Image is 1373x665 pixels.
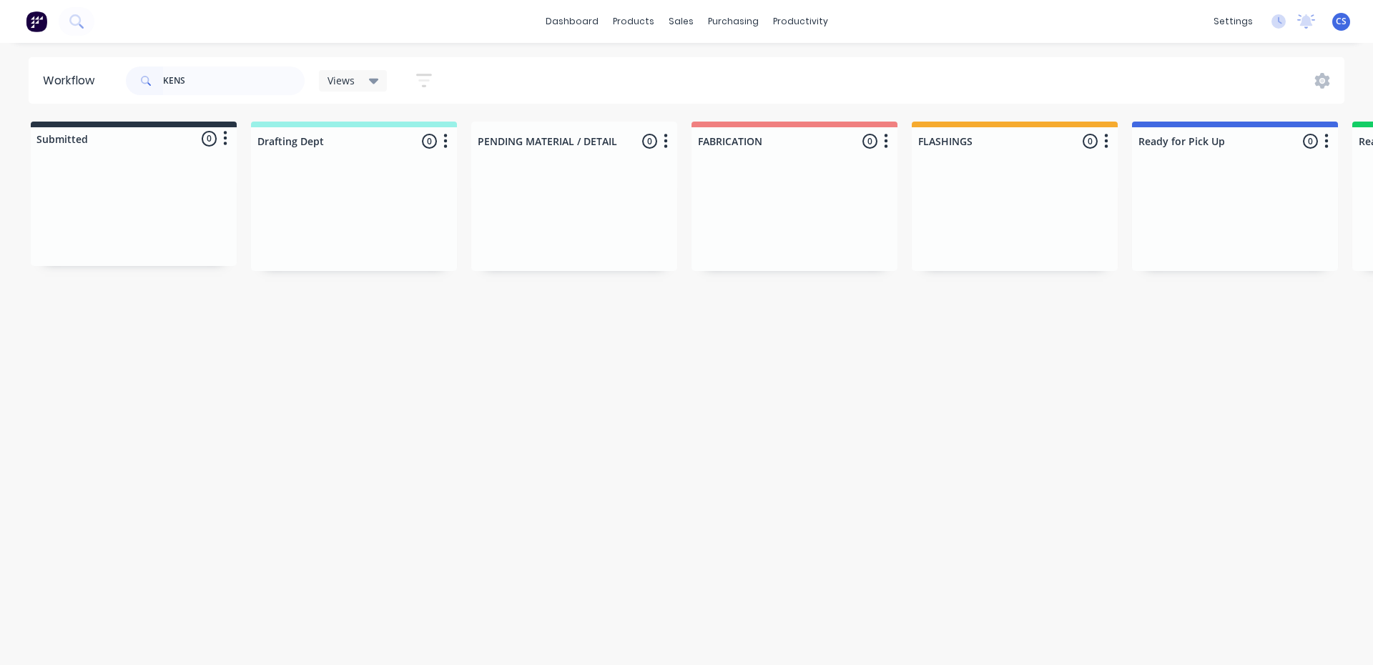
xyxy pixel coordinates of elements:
div: settings [1206,11,1260,32]
span: Views [328,73,355,88]
div: productivity [766,11,835,32]
div: purchasing [701,11,766,32]
img: Factory [26,11,47,32]
input: Search for orders... [163,66,305,95]
div: Workflow [43,72,102,89]
span: CS [1336,15,1347,28]
div: sales [661,11,701,32]
a: dashboard [538,11,606,32]
div: products [606,11,661,32]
